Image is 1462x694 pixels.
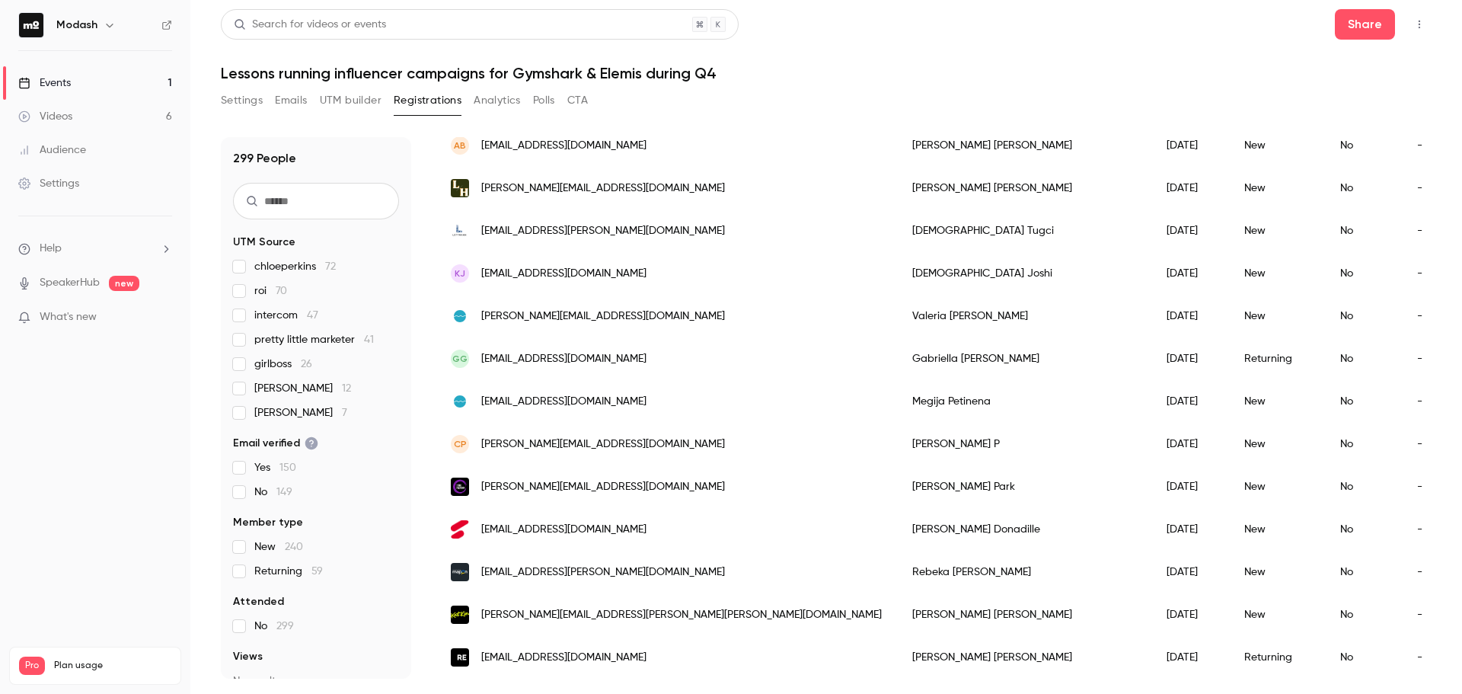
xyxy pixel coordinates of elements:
div: - [1402,380,1460,423]
div: [DEMOGRAPHIC_DATA] Tugci [897,209,1151,252]
li: help-dropdown-opener [18,241,172,257]
div: - [1402,337,1460,380]
div: New [1229,423,1325,465]
img: theinkfactory.ie [451,478,469,496]
span: [PERSON_NAME][EMAIL_ADDRESS][DOMAIN_NAME] [481,309,725,325]
div: - [1402,423,1460,465]
span: No [254,619,294,634]
div: [DATE] [1151,209,1229,252]
span: Email verified [233,436,318,451]
button: Analytics [474,88,521,113]
div: Events [18,75,71,91]
div: [DATE] [1151,551,1229,593]
div: No [1325,551,1402,593]
span: 7 [342,408,347,418]
img: lintonhospitality.com [451,179,469,197]
span: [EMAIL_ADDRESS][DOMAIN_NAME] [481,650,646,666]
div: New [1229,508,1325,551]
span: Yes [254,460,296,475]
span: Views [233,649,263,664]
span: 240 [285,542,303,552]
span: [EMAIL_ADDRESS][DOMAIN_NAME] [481,522,646,538]
div: New [1229,593,1325,636]
span: KJ [455,267,465,280]
div: New [1229,209,1325,252]
div: Gabriella [PERSON_NAME] [897,337,1151,380]
div: Rebeka [PERSON_NAME] [897,551,1151,593]
span: Pro [19,657,45,675]
span: [EMAIL_ADDRESS][DOMAIN_NAME] [481,394,646,410]
div: - [1402,465,1460,508]
span: [EMAIL_ADDRESS][DOMAIN_NAME] [481,266,646,282]
span: What's new [40,309,97,325]
span: [PERSON_NAME] [254,381,351,396]
span: GG [452,352,468,366]
button: CTA [567,88,588,113]
span: 299 [276,621,294,632]
img: lottmann-communications.de [451,222,469,240]
div: Audience [18,142,86,158]
span: 47 [307,310,318,321]
span: 26 [301,359,312,369]
span: New [254,539,303,555]
img: pleso.me [451,307,469,325]
div: [DATE] [1151,636,1229,679]
span: 149 [276,487,292,497]
div: Megija Petinena [897,380,1151,423]
div: No [1325,252,1402,295]
span: Member type [233,515,303,530]
span: chloeperkins [254,259,336,274]
div: [DATE] [1151,508,1229,551]
div: No [1325,465,1402,508]
img: pleso.me [451,392,469,411]
div: New [1229,551,1325,593]
div: [DATE] [1151,337,1229,380]
div: - [1402,252,1460,295]
div: Returning [1229,337,1325,380]
div: No [1325,209,1402,252]
div: - [1402,551,1460,593]
a: SpeakerHub [40,275,100,291]
button: Registrations [394,88,461,113]
div: No [1325,295,1402,337]
div: Search for videos or events [234,17,386,33]
div: [PERSON_NAME] [PERSON_NAME] [897,167,1151,209]
button: Share [1335,9,1395,40]
div: New [1229,252,1325,295]
div: [DATE] [1151,380,1229,423]
div: - [1402,593,1460,636]
button: Polls [533,88,555,113]
div: - [1402,209,1460,252]
h1: Lessons running influencer campaigns for Gymshark & Elemis during Q4 [221,64,1432,82]
div: New [1229,124,1325,167]
span: intercom [254,308,318,323]
div: [DATE] [1151,295,1229,337]
div: No [1325,380,1402,423]
img: mapon.com [451,563,469,581]
div: New [1229,380,1325,423]
span: No [254,485,292,500]
div: [DEMOGRAPHIC_DATA] Joshi [897,252,1151,295]
button: UTM builder [320,88,381,113]
span: Returning [254,564,323,579]
span: [EMAIL_ADDRESS][PERSON_NAME][DOMAIN_NAME] [481,223,725,239]
div: [PERSON_NAME] [PERSON_NAME] [897,636,1151,679]
span: girlboss [254,357,312,372]
div: [DATE] [1151,124,1229,167]
iframe: Noticeable Trigger [154,311,172,325]
div: - [1402,167,1460,209]
div: - [1402,295,1460,337]
div: [PERSON_NAME] P [897,423,1151,465]
p: No results [233,673,399,689]
button: Emails [275,88,307,113]
div: Videos [18,109,72,124]
span: 150 [279,462,296,473]
div: [PERSON_NAME] Park [897,465,1151,508]
span: [EMAIL_ADDRESS][DOMAIN_NAME] [481,138,646,154]
img: sportstech.de [451,518,469,540]
div: New [1229,295,1325,337]
button: Settings [221,88,263,113]
div: [PERSON_NAME] Donadille [897,508,1151,551]
span: 41 [364,334,374,345]
span: 72 [325,261,336,272]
